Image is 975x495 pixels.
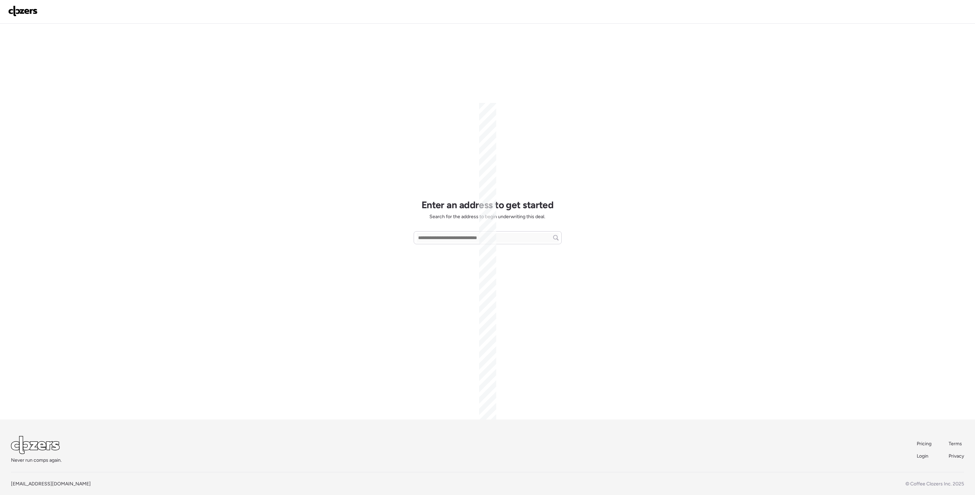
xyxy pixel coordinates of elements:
a: [EMAIL_ADDRESS][DOMAIN_NAME] [11,481,91,487]
span: Pricing [917,441,931,447]
img: Logo [8,5,38,16]
span: Privacy [949,453,964,459]
img: Logo Light [11,436,60,454]
a: Privacy [949,453,964,460]
a: Pricing [917,440,932,447]
h1: Enter an address to get started [422,199,554,211]
span: © Coffee Clozers Inc. 2025 [905,481,964,487]
span: Never run comps again. [11,457,62,464]
span: Terms [949,441,962,447]
a: Login [917,453,932,460]
span: Search for the address to begin underwriting this deal. [429,213,545,220]
a: Terms [949,440,964,447]
span: Login [917,453,928,459]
